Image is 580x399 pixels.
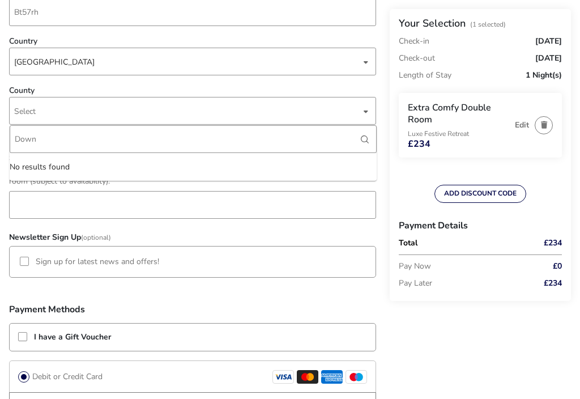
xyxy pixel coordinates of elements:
h3: More Details [9,130,376,148]
input: field_147 [9,191,376,219]
p: Length of Stay [399,67,451,84]
p-dropdown: Country [9,57,376,67]
p: Check-in [399,37,429,45]
span: £234 [544,279,562,287]
h3: Payment Details [399,212,562,239]
span: Select [14,97,361,124]
label: Sign up for latest news and offers! [36,258,159,266]
label: Country [9,37,37,45]
h3: Payment Methods [9,305,376,314]
span: [object Object] [14,48,361,75]
p: Pay Now [399,258,529,275]
div: dropdown trigger [363,51,369,73]
h3: Extra Comfy Double Room [408,102,509,126]
label: Debit or Credit Card [29,370,103,384]
h2: Your Selection [399,16,466,30]
label: Special requests [9,154,100,162]
p: Total [399,239,529,247]
span: £234 [408,139,430,148]
span: £0 [553,262,562,270]
p-dropdown: County [9,106,376,117]
div: Please let us know if you have any special requests or if you require a cot, rollaway bed or adjo... [9,169,376,185]
span: (1 Selected) [470,20,506,29]
label: County [9,87,35,95]
p: Check-out [399,50,435,67]
button: ADD DISCOUNT CODE [434,185,526,203]
span: (Optional) [81,233,111,242]
div: dropdown trigger [363,100,369,122]
span: Select [14,106,36,117]
h3: Newsletter Sign Up [9,224,376,246]
span: 1 Night(s) [526,71,562,79]
button: Edit [515,121,529,129]
label: I have a Gift Voucher [34,333,111,341]
span: [DATE] [535,37,562,45]
div: [GEOGRAPHIC_DATA] [14,48,361,76]
p: Pay Later [399,275,529,292]
span: £234 [544,239,562,247]
span: [DATE] [535,54,562,62]
p: Luxe Festive Retreat [408,130,509,137]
